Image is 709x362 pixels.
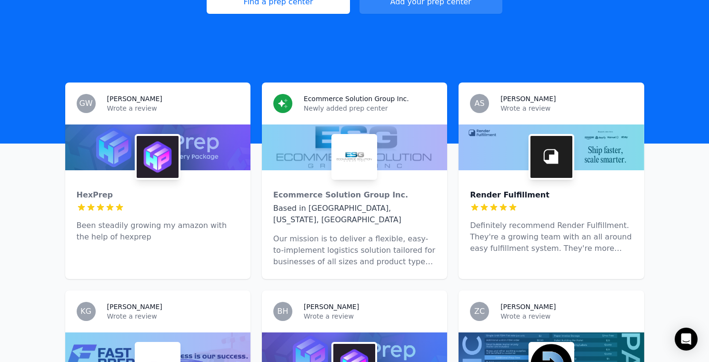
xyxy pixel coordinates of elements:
[304,302,359,311] h3: [PERSON_NAME]
[77,220,239,243] p: Been steadily growing my amazon with the help of hexprep
[107,302,162,311] h3: [PERSON_NAME]
[79,100,92,107] span: GW
[530,136,572,178] img: Render Fulfillment
[333,136,375,178] img: Ecommerce Solution Group Inc.
[304,103,436,113] p: Newly added prep center
[107,94,162,103] h3: [PERSON_NAME]
[107,103,239,113] p: Wrote a review
[262,83,447,279] a: Ecommerce Solution Group Inc.Newly added prep centerEcommerce Solution Group Inc.Ecommerce Soluti...
[500,311,632,321] p: Wrote a review
[304,311,436,321] p: Wrote a review
[500,302,556,311] h3: [PERSON_NAME]
[65,83,250,279] a: GW[PERSON_NAME]Wrote a reviewHexPrepHexPrepBeen steadily growing my amazon with the help of hexprep
[470,220,632,254] p: Definitely recommend Render Fulfillment. They're a growing team with an all around easy fulfillme...
[675,328,698,351] div: Open Intercom Messenger
[475,100,485,107] span: AS
[459,83,644,279] a: AS[PERSON_NAME]Wrote a reviewRender FulfillmentRender FulfillmentDefinitely recommend Render Fulf...
[277,308,288,315] span: BH
[77,189,239,201] div: HexPrep
[304,94,409,103] h3: Ecommerce Solution Group Inc.
[470,189,632,201] div: Render Fulfillment
[273,189,436,201] div: Ecommerce Solution Group Inc.
[474,308,485,315] span: ZC
[500,94,556,103] h3: [PERSON_NAME]
[273,203,436,226] div: Based in [GEOGRAPHIC_DATA], [US_STATE], [GEOGRAPHIC_DATA]
[80,308,91,315] span: KG
[107,311,239,321] p: Wrote a review
[500,103,632,113] p: Wrote a review
[273,233,436,268] p: Our mission is to deliver a flexible, easy-to-implement logistics solution tailored for businesse...
[137,136,179,178] img: HexPrep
